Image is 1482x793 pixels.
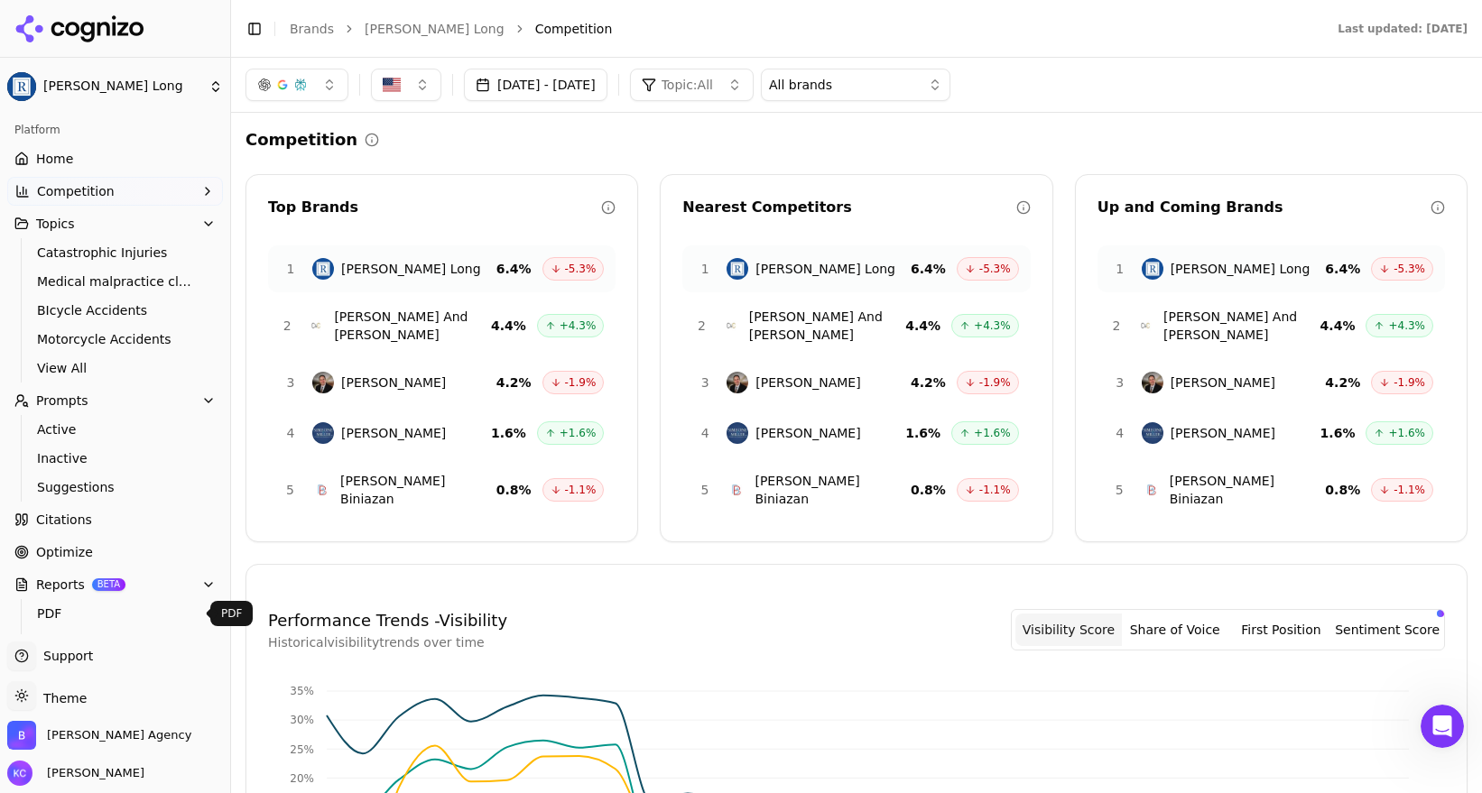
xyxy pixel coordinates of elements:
[290,685,314,697] tspan: 35%
[755,424,860,442] span: [PERSON_NAME]
[1142,372,1163,393] img: Price Benowitz
[37,604,194,622] span: PDF
[280,260,301,278] span: 1
[221,606,242,621] p: PDF
[1109,317,1124,335] span: 2
[1325,481,1360,499] span: 0.8 %
[86,591,100,605] button: Gif picker
[1334,613,1440,646] button: Sentiment Score
[905,424,940,442] span: 1.6 %
[1171,424,1275,442] span: [PERSON_NAME]
[30,475,201,500] a: Suggestions
[37,420,194,438] span: Active
[565,483,597,497] span: -1.1%
[290,772,314,785] tspan: 20%
[769,76,832,94] span: All brands
[7,538,223,567] a: Optimize
[755,373,860,392] span: [PERSON_NAME]
[979,483,1011,497] span: -1.1%
[317,7,349,40] div: Close
[726,479,747,501] img: Breit Biniazan
[1320,317,1356,335] span: 4.4 %
[36,392,88,410] span: Prompts
[1228,613,1335,646] button: First Position
[43,78,201,95] span: [PERSON_NAME] Long
[464,69,607,101] button: [DATE] - [DATE]
[280,424,301,442] span: 4
[312,372,334,393] img: Price Benowitz
[28,591,42,605] button: Upload attachment
[7,505,223,534] a: Citations
[365,20,505,38] a: [PERSON_NAME] Long
[905,317,940,335] span: 4.4 %
[749,308,906,344] span: [PERSON_NAME] And [PERSON_NAME]
[491,424,526,442] span: 1.6 %
[7,144,223,173] a: Home
[1388,426,1425,440] span: +1.6%
[36,647,93,665] span: Support
[37,330,194,348] span: Motorcycle Accidents
[36,576,85,594] span: Reports
[496,373,532,392] span: 4.2 %
[1163,308,1320,344] span: [PERSON_NAME] And [PERSON_NAME]
[1171,373,1275,392] span: [PERSON_NAME]
[565,262,597,276] span: -5.3%
[974,318,1011,333] span: +4.3%
[7,177,223,206] button: Competition
[30,240,201,265] a: Catastrophic Injuries
[979,262,1011,276] span: -5.3%
[7,570,223,599] button: ReportsBETA
[1109,481,1130,499] span: 5
[30,417,201,442] a: Active
[12,7,46,41] button: go back
[694,481,715,499] span: 5
[1388,318,1425,333] span: +4.3%
[7,386,223,415] button: Prompts
[491,317,526,335] span: 4.4 %
[36,150,73,168] span: Home
[77,10,106,39] img: Profile image for Deniz
[37,272,194,290] span: Medical malpractice claims
[37,244,194,262] span: Catastrophic Injuries
[1135,315,1156,337] img: Cohen And Cohen
[7,72,36,101] img: Regan Zambri Long
[7,721,36,750] img: Bob Agency
[290,20,1301,38] nav: breadcrumb
[290,743,314,756] tspan: 25%
[560,426,597,440] span: +1.6%
[694,373,716,392] span: 3
[30,601,201,626] a: PDF
[1109,373,1131,392] span: 3
[30,269,201,294] a: Medical malpractice claims
[1098,197,1431,218] div: Up and Coming Brands
[341,260,481,278] span: [PERSON_NAME] Long
[694,424,716,442] span: 4
[37,449,194,467] span: Inactive
[979,375,1011,390] span: -1.9%
[727,372,748,393] img: Price Benowitz
[7,209,223,238] button: Topics
[290,714,314,726] tspan: 30%
[15,553,346,584] textarea: Message…
[312,258,334,280] img: Regan Zambri Long
[1171,260,1311,278] span: [PERSON_NAME] Long
[1338,22,1468,36] div: Last updated: [DATE]
[37,359,194,377] span: View All
[535,20,613,38] span: Competition
[682,197,1015,218] div: Nearest Competitors
[40,765,144,781] span: [PERSON_NAME]
[36,691,87,705] span: Theme
[47,727,191,743] span: Bob Agency
[290,22,334,36] a: Brands
[1325,373,1360,392] span: 4.2 %
[36,543,93,561] span: Optimize
[755,260,895,278] span: [PERSON_NAME] Long
[341,373,446,392] span: [PERSON_NAME]
[312,422,334,444] img: Simeone Miller
[280,481,301,499] span: 5
[37,301,194,319] span: BIcycle Accidents
[1394,262,1425,276] span: -5.3%
[334,308,491,344] span: [PERSON_NAME] And [PERSON_NAME]
[7,721,191,750] button: Open organization switcher
[30,630,201,655] a: Email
